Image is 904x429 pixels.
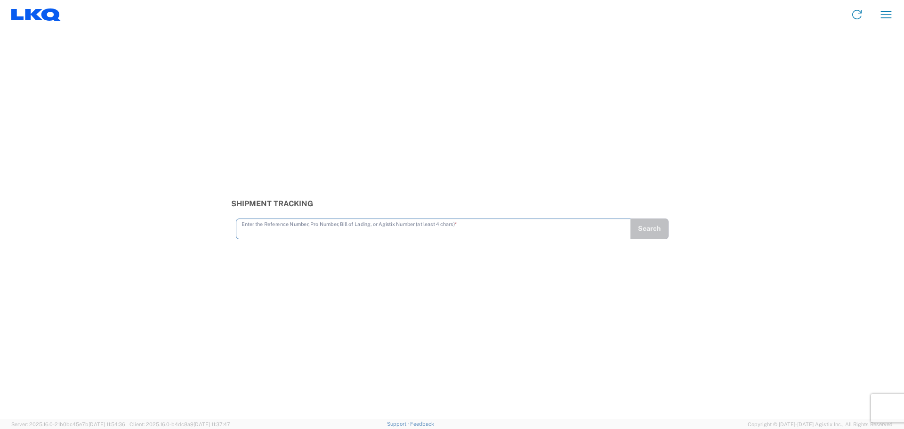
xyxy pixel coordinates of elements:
[231,199,673,208] h3: Shipment Tracking
[89,421,125,427] span: [DATE] 11:54:36
[11,421,125,427] span: Server: 2025.16.0-21b0bc45e7b
[748,420,893,429] span: Copyright © [DATE]-[DATE] Agistix Inc., All Rights Reserved
[410,421,434,427] a: Feedback
[194,421,230,427] span: [DATE] 11:37:47
[129,421,230,427] span: Client: 2025.16.0-b4dc8a9
[387,421,411,427] a: Support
